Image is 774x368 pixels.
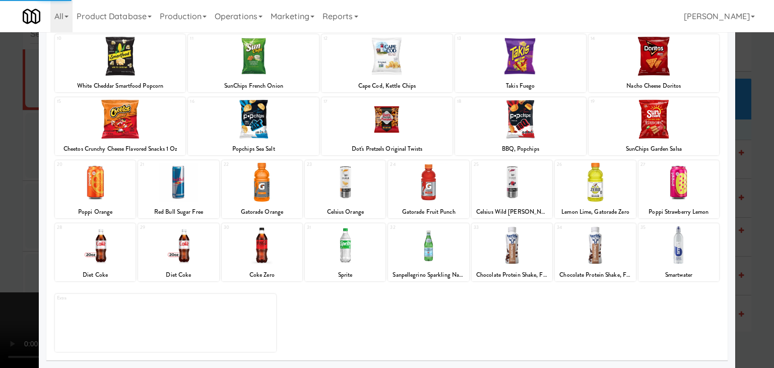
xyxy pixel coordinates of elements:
[640,269,718,281] div: Smartwater
[390,206,467,218] div: Gatorade Fruit Punch
[388,206,469,218] div: Gatorade Fruit Punch
[472,223,552,281] div: 33Chocolate Protein Shake, Fairlife
[305,223,385,281] div: 31Sprite
[388,223,469,281] div: 32Sanpellegrino Sparkling Natural Mineral Water
[188,34,319,92] div: 11SunChips French Onion
[473,269,551,281] div: Chocolate Protein Shake, Fairlife
[55,160,136,218] div: 20Poppi Orange
[457,34,521,43] div: 13
[307,223,345,232] div: 31
[57,223,95,232] div: 28
[557,223,595,232] div: 34
[56,269,134,281] div: Diet Coke
[140,160,178,169] div: 21
[222,223,302,281] div: 30Coke Zero
[140,269,217,281] div: Diet Coke
[23,8,40,25] img: Micromart
[555,269,635,281] div: Chocolate Protein Shake, Fairlife
[640,206,718,218] div: Poppi Strawberry Lemon
[188,97,319,155] div: 16Popchips Sea Salt
[474,223,512,232] div: 33
[455,143,586,155] div: BBQ, Popchips
[140,223,178,232] div: 29
[57,97,120,106] div: 15
[557,160,595,169] div: 26
[473,206,551,218] div: Celsius Wild [PERSON_NAME]
[321,97,453,155] div: 17Dot's Pretzels Original Twists
[555,223,635,281] div: 34Chocolate Protein Shake, Fairlife
[138,206,219,218] div: Red Bull Sugar Free
[223,269,301,281] div: Coke Zero
[457,97,521,106] div: 18
[57,34,120,43] div: 10
[55,206,136,218] div: Poppi Orange
[56,206,134,218] div: Poppi Orange
[638,269,719,281] div: Smartwater
[324,97,387,106] div: 17
[56,80,184,92] div: White Cheddar Smartfood Popcorn
[223,206,301,218] div: Gatorade Orange
[55,294,276,352] div: Extra
[224,223,262,232] div: 30
[638,206,719,218] div: Poppi Strawberry Lemon
[457,143,585,155] div: BBQ, Popchips
[323,80,451,92] div: Cape Cod, Kettle Chips
[224,160,262,169] div: 22
[589,97,720,155] div: 19SunChips Garden Salsa
[190,97,253,106] div: 16
[140,206,217,218] div: Red Bull Sugar Free
[321,143,453,155] div: Dot's Pretzels Original Twists
[324,34,387,43] div: 12
[638,160,719,218] div: 27Poppi Strawberry Lemon
[472,269,552,281] div: Chocolate Protein Shake, Fairlife
[305,269,385,281] div: Sprite
[55,143,186,155] div: Cheetos Crunchy Cheese Flavored Snacks 1 Oz
[640,223,679,232] div: 35
[390,269,467,281] div: Sanpellegrino Sparkling Natural Mineral Water
[555,206,635,218] div: Lemon Lime, Gatorade Zero
[556,206,634,218] div: Lemon Lime, Gatorade Zero
[640,160,679,169] div: 27
[555,160,635,218] div: 26Lemon Lime, Gatorade Zero
[55,223,136,281] div: 28Diet Coke
[188,80,319,92] div: SunChips French Onion
[222,269,302,281] div: Coke Zero
[390,160,428,169] div: 24
[56,143,184,155] div: Cheetos Crunchy Cheese Flavored Snacks 1 Oz
[307,160,345,169] div: 23
[305,160,385,218] div: 23Celsius Orange
[222,160,302,218] div: 22Gatorade Orange
[589,143,720,155] div: SunChips Garden Salsa
[323,143,451,155] div: Dot's Pretzels Original Twists
[390,223,428,232] div: 32
[138,223,219,281] div: 29Diet Coke
[305,206,385,218] div: Celsius Orange
[189,80,317,92] div: SunChips French Onion
[55,269,136,281] div: Diet Coke
[388,160,469,218] div: 24Gatorade Fruit Punch
[138,269,219,281] div: Diet Coke
[190,34,253,43] div: 11
[457,80,585,92] div: Takis Fuego
[55,80,186,92] div: White Cheddar Smartfood Popcorn
[57,294,166,302] div: Extra
[55,97,186,155] div: 15Cheetos Crunchy Cheese Flavored Snacks 1 Oz
[591,34,654,43] div: 14
[472,160,552,218] div: 25Celsius Wild [PERSON_NAME]
[55,34,186,92] div: 10White Cheddar Smartfood Popcorn
[455,34,586,92] div: 13Takis Fuego
[455,80,586,92] div: Takis Fuego
[590,143,718,155] div: SunChips Garden Salsa
[589,34,720,92] div: 14Nacho Cheese Doritos
[57,160,95,169] div: 20
[138,160,219,218] div: 21Red Bull Sugar Free
[474,160,512,169] div: 25
[306,206,384,218] div: Celsius Orange
[638,223,719,281] div: 35Smartwater
[556,269,634,281] div: Chocolate Protein Shake, Fairlife
[321,80,453,92] div: Cape Cod, Kettle Chips
[472,206,552,218] div: Celsius Wild [PERSON_NAME]
[188,143,319,155] div: Popchips Sea Salt
[189,143,317,155] div: Popchips Sea Salt
[306,269,384,281] div: Sprite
